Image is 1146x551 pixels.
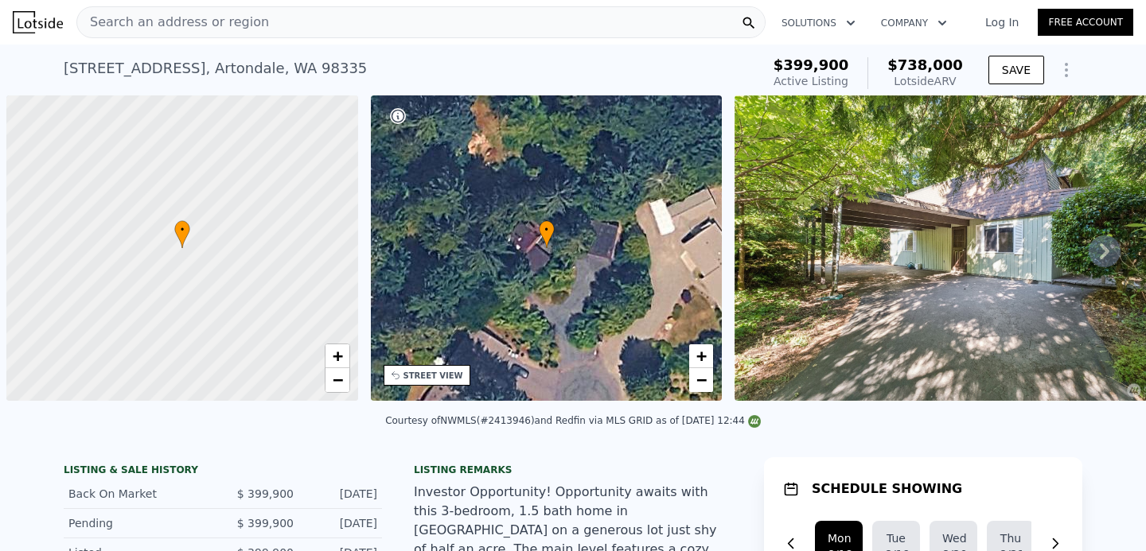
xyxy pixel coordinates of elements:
div: LISTING & SALE HISTORY [64,464,382,479]
span: $ 399,900 [237,487,294,500]
span: + [696,346,707,366]
span: $399,900 [774,56,849,73]
h1: SCHEDULE SHOWING [812,479,962,499]
span: − [696,370,707,390]
button: Company [868,9,960,37]
button: SAVE [988,56,1044,84]
div: Wed [942,530,965,546]
span: Active Listing [774,75,848,87]
div: Back On Market [68,486,210,502]
a: Zoom in [325,344,349,368]
div: Thu [1000,530,1022,546]
button: Show Options [1050,54,1082,86]
span: $ 399,900 [237,517,294,530]
span: • [174,223,190,237]
a: Zoom in [689,344,713,368]
div: STREET VIEW [403,370,463,382]
a: Zoom out [325,368,349,392]
div: [DATE] [306,486,377,502]
a: Zoom out [689,368,713,392]
a: Log In [966,14,1038,30]
a: Free Account [1038,9,1133,36]
div: Courtesy of NWMLS (#2413946) and Redfin via MLS GRID as of [DATE] 12:44 [385,415,761,426]
span: + [332,346,342,366]
span: Search an address or region [77,13,269,32]
div: Listing remarks [414,464,732,476]
img: NWMLS Logo [748,415,761,428]
div: Lotside ARV [887,73,963,89]
img: Lotside [13,11,63,33]
div: • [539,220,555,248]
div: • [174,220,190,248]
span: • [539,223,555,237]
span: − [332,370,342,390]
div: Tue [885,530,907,546]
button: Solutions [769,9,868,37]
div: Mon [828,530,850,546]
div: [STREET_ADDRESS] , Artondale , WA 98335 [64,57,367,80]
div: [DATE] [306,515,377,531]
div: Pending [68,515,210,531]
span: $738,000 [887,56,963,73]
